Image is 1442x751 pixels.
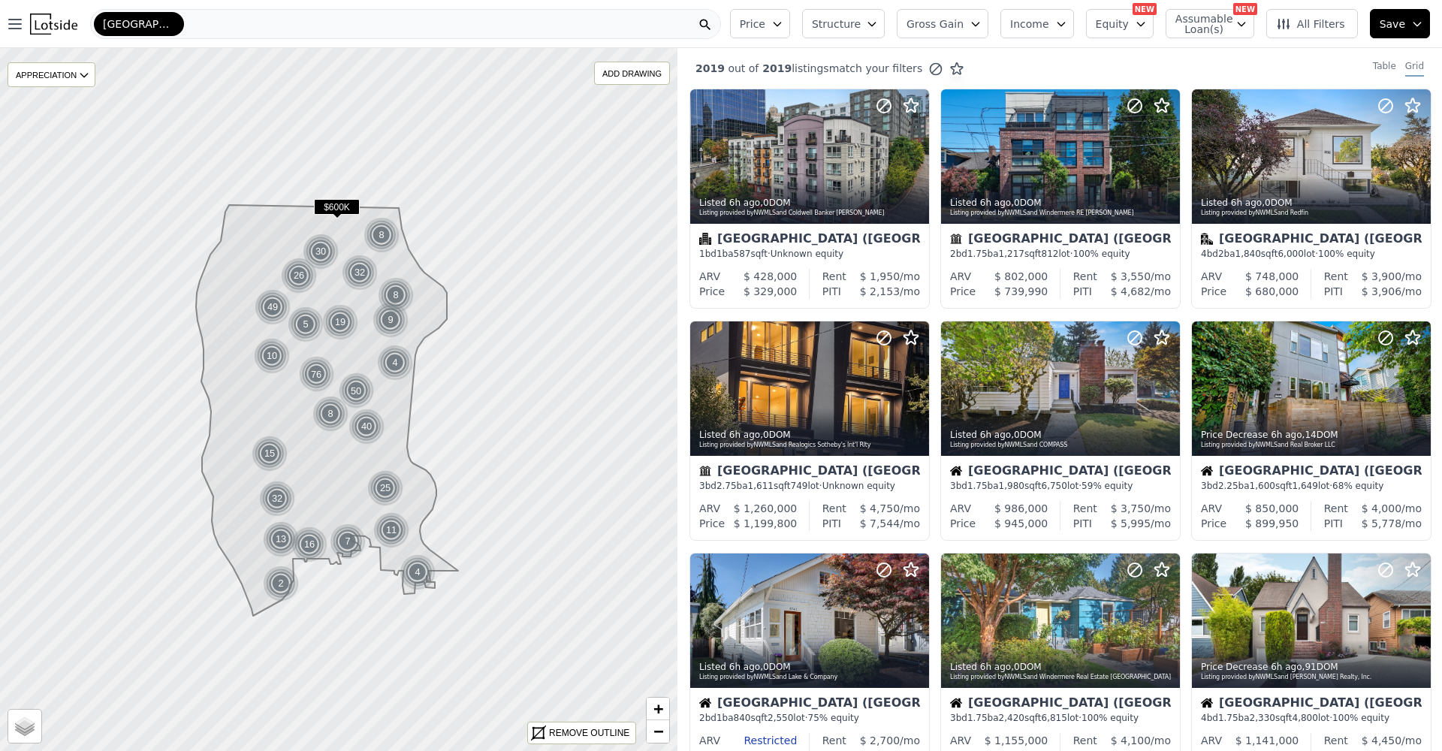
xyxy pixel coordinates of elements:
span: $ 1,260,000 [734,502,798,514]
div: 4 [377,345,413,381]
div: Listing provided by NWMLS and Windermere Real Estate [GEOGRAPHIC_DATA] [950,673,1172,682]
div: Rent [1073,269,1097,284]
span: $ 850,000 [1245,502,1299,514]
div: [GEOGRAPHIC_DATA] ([GEOGRAPHIC_DATA]) [1201,233,1422,248]
span: $ 680,000 [1245,285,1299,297]
div: Rent [822,733,846,748]
button: All Filters [1266,9,1358,38]
img: g1.png [367,470,404,506]
span: $ 5,778 [1362,517,1401,529]
div: REMOVE OUTLINE [549,726,629,740]
div: Listing provided by NWMLS and Lake & Company [699,673,922,682]
div: ARV [699,501,720,516]
span: 749 [791,481,808,491]
div: 2 bd 1.75 ba sqft lot · 100% equity [950,248,1171,260]
div: [GEOGRAPHIC_DATA] ([GEOGRAPHIC_DATA]) [699,465,920,480]
span: $ 2,153 [860,285,900,297]
span: $ 3,906 [1362,285,1401,297]
img: g1.png [322,304,359,340]
div: 16 [291,526,327,562]
div: /mo [1092,284,1171,299]
div: 4 bd 2 ba sqft lot · 100% equity [1201,248,1422,260]
div: [GEOGRAPHIC_DATA] ([GEOGRAPHIC_DATA]) [699,233,920,248]
span: Equity [1096,17,1129,32]
span: $ 5,995 [1111,517,1151,529]
a: Listed 6h ago,0DOMListing provided byNWMLSand RedfinMultifamily[GEOGRAPHIC_DATA] ([GEOGRAPHIC_DAT... [1191,89,1430,309]
time: 2025-09-25 16:39 [1231,198,1262,208]
img: g1.png [252,436,288,472]
div: /mo [1097,501,1171,516]
span: $ 428,000 [744,270,797,282]
div: /mo [841,516,920,531]
div: /mo [1097,733,1171,748]
a: Price Decrease 6h ago,14DOMListing provided byNWMLSand Real Broker LLCHouse[GEOGRAPHIC_DATA] ([GE... [1191,321,1430,541]
div: 8 [364,217,400,253]
div: [GEOGRAPHIC_DATA] ([GEOGRAPHIC_DATA]) [1201,465,1422,480]
span: 1,611 [748,481,774,491]
span: $ 986,000 [994,502,1048,514]
a: Layers [8,710,41,743]
img: g1.png [291,526,328,562]
div: 3 bd 1.75 ba sqft lot · 59% equity [950,480,1171,492]
div: Rent [1073,733,1097,748]
div: Listed , 0 DOM [699,429,922,441]
div: 40 [348,409,385,445]
div: PITI [1073,284,1092,299]
span: 6,750 [1042,481,1067,491]
time: 2025-09-25 16:30 [1271,430,1302,440]
span: Save [1380,17,1405,32]
div: Rent [1324,269,1348,284]
span: $ 7,544 [860,517,900,529]
div: 2 [263,566,299,602]
img: Multifamily [1201,233,1213,245]
div: Restricted [720,733,797,748]
div: Price [950,284,976,299]
a: Listed 6h ago,0DOMListing provided byNWMLSand Windermere RE [PERSON_NAME]Townhouse[GEOGRAPHIC_DAT... [940,89,1179,309]
div: Listed , 0 DOM [950,661,1172,673]
div: /mo [1348,501,1422,516]
div: /mo [846,501,920,516]
span: 1,840 [1235,249,1261,259]
span: $600K [314,199,360,215]
span: 6,000 [1278,249,1303,259]
div: 2 bd 1 ba sqft lot · 75% equity [699,712,920,724]
div: /mo [846,733,920,748]
div: ARV [950,733,971,748]
span: Gross Gain [907,17,964,32]
div: Price Decrease , 14 DOM [1201,429,1423,441]
div: 3 bd 2.75 ba sqft lot · Unknown equity [699,480,920,492]
div: PITI [822,516,841,531]
button: Save [1370,9,1430,38]
span: 812 [1042,249,1059,259]
div: Listing provided by NWMLS and COMPASS [950,441,1172,450]
div: 11 [373,512,409,548]
img: g1.png [378,277,415,313]
span: $ 748,000 [1245,270,1299,282]
span: 840 [734,713,751,723]
span: $ 1,141,000 [1235,734,1299,746]
a: Zoom in [647,698,669,720]
span: 2,420 [999,713,1024,723]
span: $ 802,000 [994,270,1048,282]
div: /mo [1343,284,1422,299]
span: 1,600 [1250,481,1275,491]
span: $ 1,199,800 [734,517,798,529]
div: /mo [846,269,920,284]
div: PITI [1073,516,1092,531]
div: Listed , 0 DOM [699,197,922,209]
img: g1.png [288,306,324,342]
span: $ 4,682 [1111,285,1151,297]
img: g2.png [297,355,336,394]
span: $ 2,700 [860,734,900,746]
span: $ 3,900 [1362,270,1401,282]
span: $ 1,155,000 [985,734,1048,746]
span: + [653,699,663,718]
span: Income [1010,17,1049,32]
div: /mo [1092,516,1171,531]
a: Listed 6h ago,0DOMListing provided byNWMLSand Realogics Sotheby's Int'l RltyTownhouse[GEOGRAPHIC_... [689,321,928,541]
img: House [699,697,711,709]
img: House [950,697,962,709]
div: Listing provided by NWMLS and Windermere RE [PERSON_NAME] [950,209,1172,218]
div: Listed , 0 DOM [699,661,922,673]
a: Listed 6h ago,0DOMListing provided byNWMLSand COMPASSHouse[GEOGRAPHIC_DATA] ([GEOGRAPHIC_DATA])3b... [940,321,1179,541]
